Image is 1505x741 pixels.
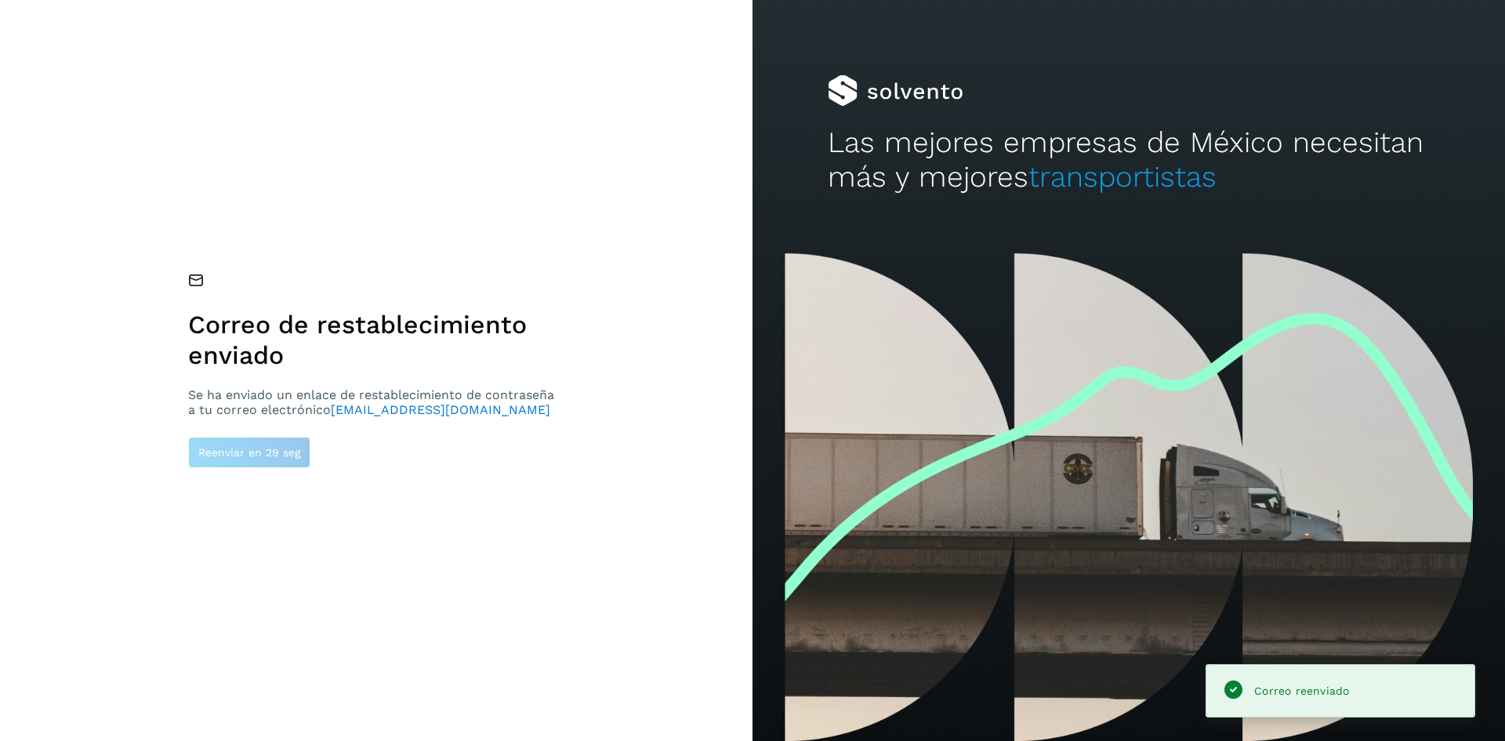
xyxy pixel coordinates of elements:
[188,310,560,370] h1: Correo de restablecimiento enviado
[188,437,310,468] button: Reenviar en 29 seg
[828,125,1430,195] h2: Las mejores empresas de México necesitan más y mejores
[198,447,300,458] span: Reenviar en 29 seg
[188,387,560,417] p: Se ha enviado un enlace de restablecimiento de contraseña a tu correo electrónico
[1254,685,1349,697] span: Correo reenviado
[1028,160,1217,194] span: transportistas
[331,402,550,417] span: [EMAIL_ADDRESS][DOMAIN_NAME]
